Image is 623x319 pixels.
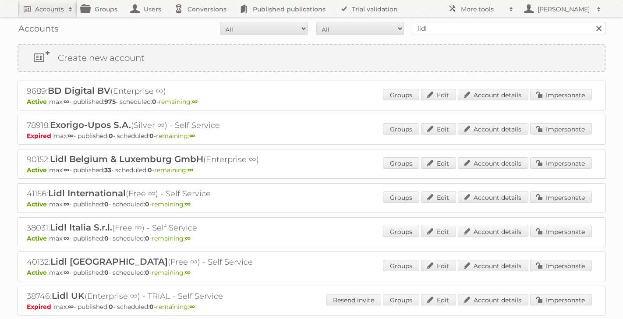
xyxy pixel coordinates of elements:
[104,166,111,174] strong: 33
[156,303,195,311] span: remaining:
[64,166,69,174] strong: ∞
[530,191,592,203] a: Impersonate
[421,226,456,237] a: Edit
[50,222,112,233] span: Lidl Italia S.r.l.
[383,157,419,169] a: Groups
[27,269,49,276] span: Active
[530,123,592,135] a: Impersonate
[104,98,116,106] strong: 975
[535,5,592,14] h2: [PERSON_NAME]
[27,269,596,276] p: max: - published: - scheduled: -
[35,5,64,14] h2: Accounts
[152,269,191,276] span: remaining:
[152,234,191,242] span: remaining:
[154,166,193,174] span: remaining:
[185,269,191,276] strong: ∞
[421,260,456,271] a: Edit
[530,157,592,169] a: Impersonate
[458,191,528,203] a: Account details
[27,154,333,165] h2: 90152: (Enterprise ∞)
[458,226,528,237] a: Account details
[27,222,333,234] h2: 38031: (Free ∞) - Self Service
[145,269,149,276] strong: 0
[48,188,126,198] span: Lidl International
[383,226,419,237] a: Groups
[48,85,110,96] span: BD Digital BV
[64,98,69,106] strong: ∞
[27,234,49,242] span: Active
[104,200,109,208] strong: 0
[27,98,49,106] span: Active
[461,5,505,14] h2: More tools
[52,291,85,301] span: Lidl UK
[530,260,592,271] a: Impersonate
[421,157,456,169] a: Edit
[64,200,69,208] strong: ∞
[145,200,149,208] strong: 0
[458,157,528,169] a: Account details
[50,154,203,164] span: Lidl Belgium & Luxemburg GmbH
[421,89,456,100] a: Edit
[530,226,592,237] a: Impersonate
[27,166,596,174] p: max: - published: - scheduled: -
[148,166,152,174] strong: 0
[383,89,419,100] a: Groups
[326,294,381,305] a: Resend invite
[383,191,419,203] a: Groups
[152,98,156,106] strong: 0
[458,123,528,135] a: Account details
[68,303,74,311] strong: ∞
[149,132,154,140] strong: 0
[185,200,191,208] strong: ∞
[104,234,109,242] strong: 0
[383,294,419,305] a: Groups
[27,132,53,140] span: Expired
[27,132,596,140] p: max: - published: - scheduled: -
[27,200,49,208] span: Active
[109,303,113,311] strong: 0
[104,269,109,276] strong: 0
[458,89,528,100] a: Account details
[189,132,195,140] strong: ∞
[64,234,69,242] strong: ∞
[152,200,191,208] span: remaining:
[50,120,131,130] span: Exorigo-Upos S.A.
[156,132,195,140] span: remaining:
[530,294,592,305] a: Impersonate
[188,166,193,174] strong: ∞
[27,234,596,242] p: max: - published: - scheduled: -
[149,303,154,311] strong: 0
[109,132,113,140] strong: 0
[145,234,149,242] strong: 0
[27,303,596,311] p: max: - published: - scheduled: -
[383,260,419,271] a: Groups
[421,123,456,135] a: Edit
[383,123,419,135] a: Groups
[27,256,333,268] h2: 40132: (Free ∞) - Self Service
[18,45,605,71] a: Create new account
[189,303,195,311] strong: ∞
[50,256,168,267] span: Lidl [GEOGRAPHIC_DATA]
[27,98,596,106] p: max: - published: - scheduled: -
[27,85,333,97] h2: 9689: (Enterprise ∞)
[27,200,596,208] p: max: - published: - scheduled: -
[458,294,528,305] a: Account details
[458,260,528,271] a: Account details
[27,166,49,174] span: Active
[159,98,198,106] span: remaining:
[530,89,592,100] a: Impersonate
[27,120,333,131] h2: 78918: (Silver ∞) - Self Service
[27,188,333,199] h2: 41156: (Free ∞) - Self Service
[68,132,74,140] strong: ∞
[27,303,53,311] span: Expired
[64,269,69,276] strong: ∞
[421,191,456,203] a: Edit
[192,98,198,106] strong: ∞
[27,291,333,302] h2: 38746: (Enterprise ∞) - TRIAL - Self Service
[185,234,191,242] strong: ∞
[421,294,456,305] a: Edit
